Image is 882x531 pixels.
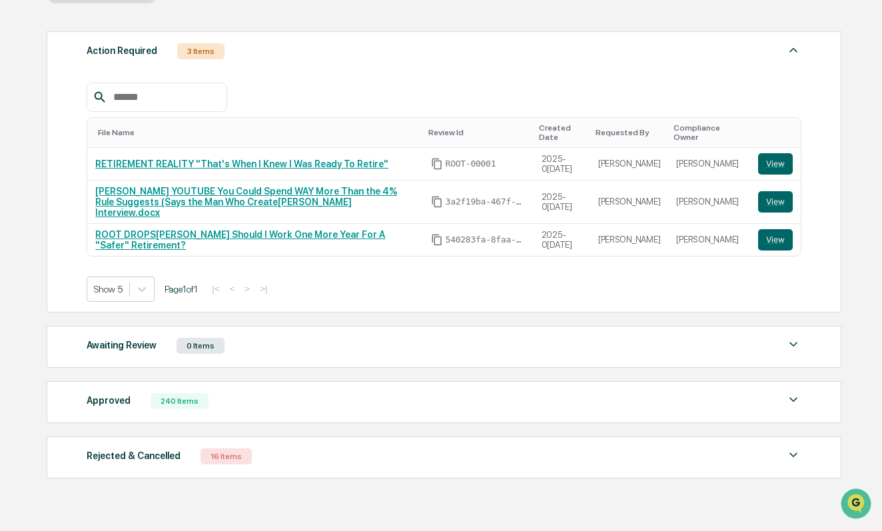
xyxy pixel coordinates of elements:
a: ROOT DROPS[PERSON_NAME] Should I Work One More Year For A "Safer" Retirement? [95,229,385,251]
button: >| [256,283,271,294]
span: Copy Id [431,234,443,246]
span: 3a2f19ba-467f-4641-8b39-0fe5f08842af [446,197,526,207]
button: View [758,229,793,251]
div: Toggle SortBy [98,128,417,137]
button: View [758,191,793,213]
button: Start new chat [226,106,242,122]
img: caret [785,392,801,408]
p: How can we help? [13,28,242,49]
td: [PERSON_NAME] [668,181,749,224]
a: [PERSON_NAME] YOUTUBE You Could Spend WAY More Than the 4% Rule Suggests (Says the Man Who Create... [95,186,397,218]
div: Toggle SortBy [428,128,528,137]
a: Powered byPylon [94,225,161,236]
button: < [226,283,239,294]
td: 2025-0[DATE] [534,181,590,224]
img: 1746055101610-c473b297-6a78-478c-a979-82029cc54cd1 [13,102,37,126]
div: We're available if you need us! [45,115,169,126]
td: [PERSON_NAME] [590,148,669,181]
td: [PERSON_NAME] [590,224,669,256]
div: Toggle SortBy [596,128,663,137]
div: Start new chat [45,102,219,115]
div: 🖐️ [13,169,24,180]
a: 🗄️Attestations [91,163,171,187]
div: 240 Items [151,393,209,409]
img: caret [785,42,801,58]
div: Approved [87,392,131,409]
div: 🔎 [13,195,24,205]
div: Toggle SortBy [673,123,744,142]
div: Toggle SortBy [539,123,585,142]
div: Awaiting Review [87,336,157,354]
td: [PERSON_NAME] [668,148,749,181]
span: Data Lookup [27,193,84,207]
span: Preclearance [27,168,86,181]
span: ROOT-00001 [446,159,496,169]
button: |< [208,283,223,294]
button: > [240,283,254,294]
img: caret [785,447,801,463]
span: Page 1 of 1 [165,284,198,294]
td: [PERSON_NAME] [590,181,669,224]
td: 2025-0[DATE] [534,148,590,181]
div: 0 Items [177,338,224,354]
span: Copy Id [431,158,443,170]
button: View [758,153,793,175]
div: 3 Items [177,43,224,59]
span: Copy Id [431,196,443,208]
span: 540283fa-8faa-457a-8dfa-199e6ea518c2 [446,235,526,245]
td: [PERSON_NAME] [668,224,749,256]
div: Action Required [87,42,157,59]
div: Toggle SortBy [761,128,795,137]
a: RETIREMENT REALITY "That's When I Knew I Was Ready To Retire" [95,159,388,169]
span: Attestations [110,168,165,181]
a: 🔎Data Lookup [8,188,89,212]
div: Rejected & Cancelled [87,447,181,464]
img: caret [785,336,801,352]
div: 🗄️ [97,169,107,180]
td: 2025-0[DATE] [534,224,590,256]
iframe: Open customer support [839,487,875,523]
div: 16 Items [201,448,252,464]
span: Pylon [133,226,161,236]
a: 🖐️Preclearance [8,163,91,187]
